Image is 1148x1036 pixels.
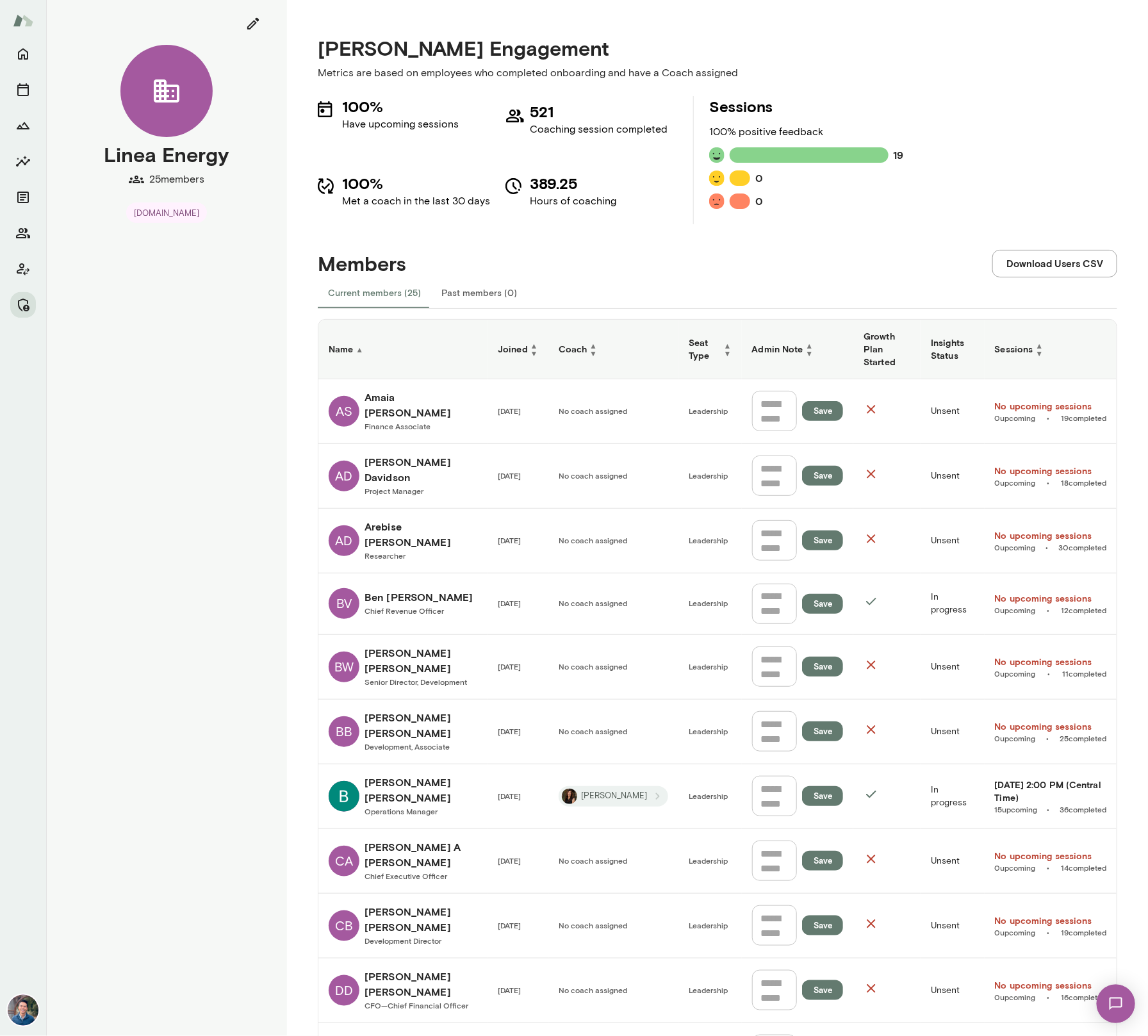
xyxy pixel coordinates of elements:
[995,927,1106,937] span: •
[559,856,627,865] span: No coach assigned
[921,700,984,764] td: Unsent
[498,598,521,607] span: [DATE]
[689,406,728,415] span: Leadership
[995,862,1036,873] a: 0upcoming
[365,551,406,560] span: Researcher
[13,8,33,33] img: Mento
[931,336,974,362] h6: Insights Status
[329,652,359,682] div: BW
[318,277,431,308] button: Current members (25)
[724,349,732,357] span: ▼
[1061,413,1106,423] a: 19completed
[709,193,725,209] img: feedback icon
[1061,992,1106,1002] span: 16 completed
[329,839,477,883] a: CA[PERSON_NAME] A [PERSON_NAME]Chief Executive Officer
[709,124,904,140] p: 100 % positive feedback
[995,413,1036,423] a: 0upcoming
[1061,927,1106,937] span: 19 completed
[802,466,843,486] button: Save
[126,207,207,220] span: [DOMAIN_NAME]
[995,542,1036,552] a: 0upcoming
[995,927,1036,937] a: 0upcoming
[689,985,728,994] span: Leadership
[802,721,843,741] button: Save
[530,122,668,137] p: Coaching session completed
[1060,804,1106,814] span: 36 completed
[329,781,359,812] img: Brittany Taylor
[530,173,616,193] h5: 389.25
[365,677,467,686] span: Senior Director, Development
[329,588,477,619] a: BVBen [PERSON_NAME]Chief Revenue Officer
[1061,992,1106,1002] a: 16completed
[921,635,984,700] td: Unsent
[995,720,1106,733] h6: No upcoming sessions
[995,529,1106,542] a: No upcoming sessions
[329,910,359,941] div: CB
[995,778,1106,804] h6: [DATE] 2:00 PM (Central Time)
[559,341,668,357] h6: Coach
[365,904,477,935] h6: [PERSON_NAME] [PERSON_NAME]
[1061,477,1106,488] span: 18 completed
[921,379,984,444] td: Unsent
[689,921,728,930] span: Leadership
[10,113,36,138] button: Growth Plan
[806,349,814,357] span: ▼
[431,277,527,308] button: Past members (0)
[559,786,668,807] div: Carrie Atkin[PERSON_NAME]
[995,465,1106,477] a: No upcoming sessions
[530,193,616,209] p: Hours of coaching
[498,727,521,736] span: [DATE]
[1061,605,1106,615] span: 12 completed
[995,979,1106,992] h6: No upcoming sessions
[752,341,844,357] h6: Admin Note
[8,995,38,1026] img: Alex Yu
[995,477,1106,488] span: •
[342,117,459,132] p: Have upcoming sessions
[573,790,655,802] span: [PERSON_NAME]
[921,509,984,573] td: Unsent
[1062,668,1106,678] span: 11 completed
[365,871,447,880] span: Chief Executive Officer
[995,605,1036,615] a: 0upcoming
[995,733,1036,743] span: 0 upcoming
[329,525,359,556] div: AD
[689,856,728,865] span: Leadership
[365,710,477,741] h6: [PERSON_NAME] [PERSON_NAME]
[589,349,597,357] span: ▼
[709,170,725,186] img: feedback icon
[329,390,477,433] a: ASAmaia [PERSON_NAME]Finance Associate
[498,662,521,671] span: [DATE]
[995,655,1106,668] h6: No upcoming sessions
[995,862,1106,873] span: •
[995,668,1106,678] span: •
[689,662,728,671] span: Leadership
[329,904,477,948] a: CB[PERSON_NAME] [PERSON_NAME]Development Director
[1060,733,1106,743] span: 25 completed
[724,341,732,349] span: ▲
[559,727,627,736] span: No coach assigned
[802,657,843,677] button: Save
[498,471,521,480] span: [DATE]
[1036,349,1044,357] span: ▼
[1036,341,1044,349] span: ▲
[559,598,627,607] span: No coach assigned
[498,341,538,357] h6: Joined
[995,592,1106,605] a: No upcoming sessions
[498,921,521,930] span: [DATE]
[365,606,444,615] span: Chief Revenue Officer
[1062,668,1106,678] a: 11completed
[329,396,359,427] div: AS
[562,789,577,804] img: Carrie Atkin
[318,251,406,275] h4: Members
[329,461,359,491] div: AD
[802,530,843,550] button: Save
[921,829,984,894] td: Unsent
[329,975,359,1006] div: DD
[995,605,1106,615] span: •
[559,662,627,671] span: No coach assigned
[530,349,538,357] span: ▼
[995,804,1038,814] a: 15upcoming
